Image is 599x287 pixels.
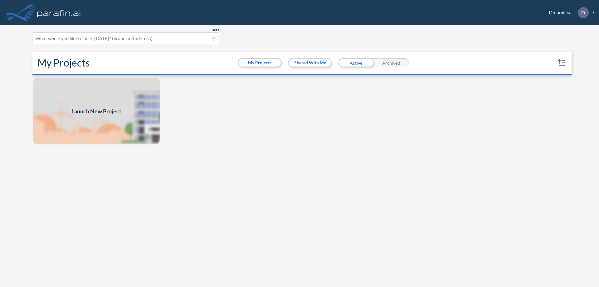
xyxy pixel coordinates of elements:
[32,77,160,145] a: Launch New Project
[289,59,331,67] button: Shared With Me
[539,7,594,18] div: Dinamicka
[37,57,90,69] h2: My Projects
[32,77,160,145] img: add
[71,107,121,116] span: Launch New Project
[239,59,281,67] button: My Projects
[212,27,219,32] span: Beta
[373,58,409,67] div: Archived
[581,10,585,15] p: D
[338,58,373,67] div: Active
[36,6,82,19] img: logo
[557,58,567,68] button: sort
